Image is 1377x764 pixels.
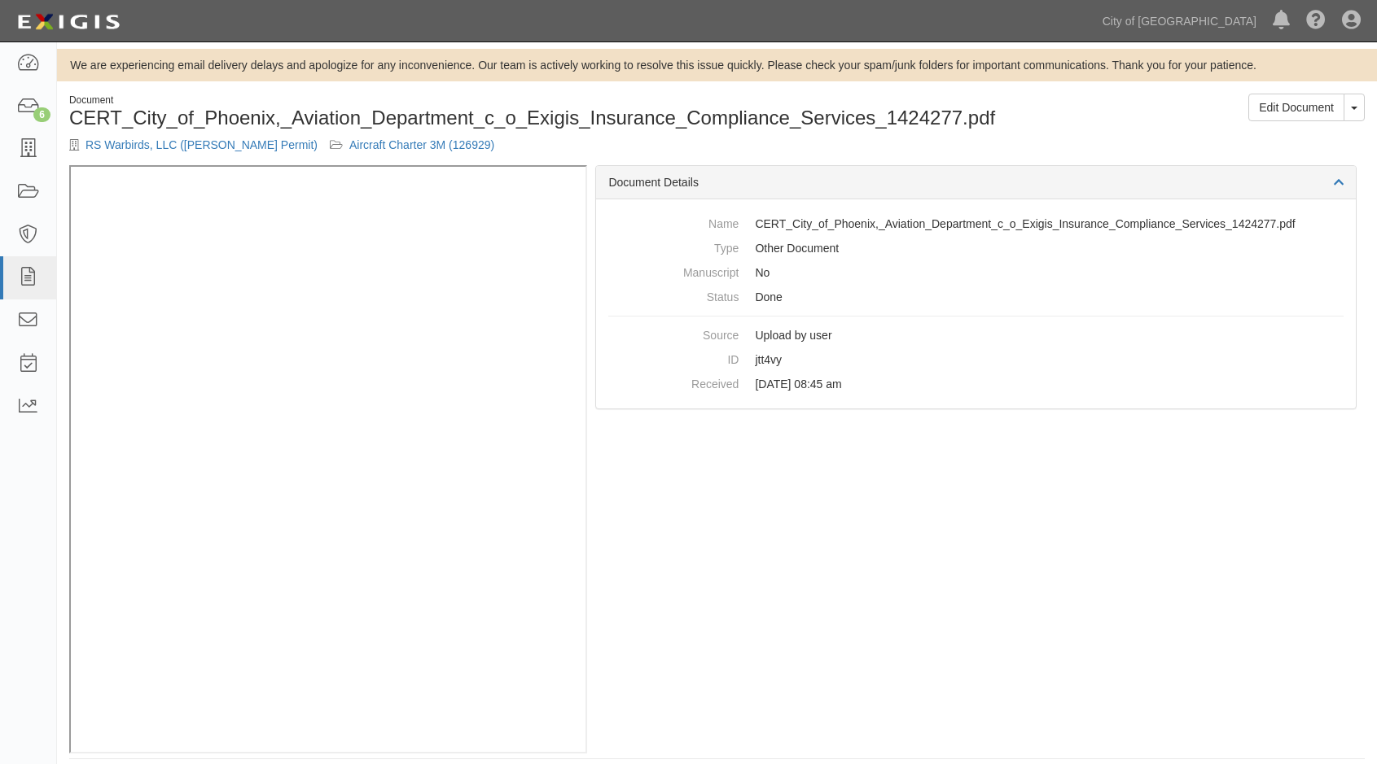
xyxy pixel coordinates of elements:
dt: Name [608,212,739,232]
dt: Status [608,285,739,305]
dd: [DATE] 08:45 am [608,372,1344,396]
a: City of [GEOGRAPHIC_DATA] [1094,5,1265,37]
div: Document Details [596,166,1356,199]
dd: CERT_City_of_Phoenix,_Aviation_Department_c_o_Exigis_Insurance_Compliance_Services_1424277.pdf [608,212,1344,236]
dt: Manuscript [608,260,739,281]
dd: Upload by user [608,323,1344,347]
a: Edit Document [1248,94,1344,121]
dt: ID [608,347,739,368]
dd: Other Document [608,236,1344,260]
div: Document [69,94,705,107]
dd: No [608,260,1344,285]
dt: Type [608,236,739,256]
a: Aircraft Charter 3M (126929) [349,138,494,151]
h1: CERT_City_of_Phoenix,_Aviation_Department_c_o_Exigis_Insurance_Compliance_Services_1424277.pdf [69,107,705,129]
dt: Source [608,323,739,343]
div: We are experiencing email delivery delays and apologize for any inconvenience. Our team is active... [57,57,1377,73]
dd: Done [608,285,1344,309]
i: Help Center - Complianz [1306,11,1326,31]
a: RS Warbirds, LLC ([PERSON_NAME] Permit) [86,138,318,151]
div: 6 [33,107,50,122]
dd: jtt4vy [608,347,1344,372]
img: logo-5460c22ac91f19d4615b14bd174203de0afe785f0fc80cf4dbbc73dc1793850b.png [12,7,125,37]
dt: Received [608,372,739,392]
